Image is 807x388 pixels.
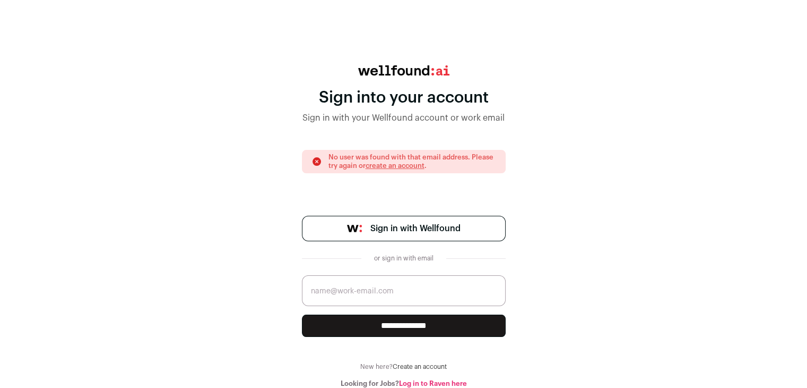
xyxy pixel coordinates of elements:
[302,112,506,124] div: Sign in with your Wellfound account or work email
[399,380,467,387] a: Log in to Raven here
[366,162,424,169] a: create an account
[393,364,447,370] a: Create an account
[358,65,449,75] img: wellfound:ai
[302,362,506,371] div: New here?
[302,216,506,241] a: Sign in with Wellfound
[302,275,506,306] input: name@work-email.com
[370,254,438,263] div: or sign in with email
[370,222,461,235] span: Sign in with Wellfound
[302,379,506,388] div: Looking for Jobs?
[347,225,362,232] img: wellfound-symbol-flush-black-fb3c872781a75f747ccb3a119075da62bfe97bd399995f84a933054e44a575c4.png
[328,153,496,170] p: No user was found with that email address. Please try again or .
[302,88,506,107] div: Sign into your account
